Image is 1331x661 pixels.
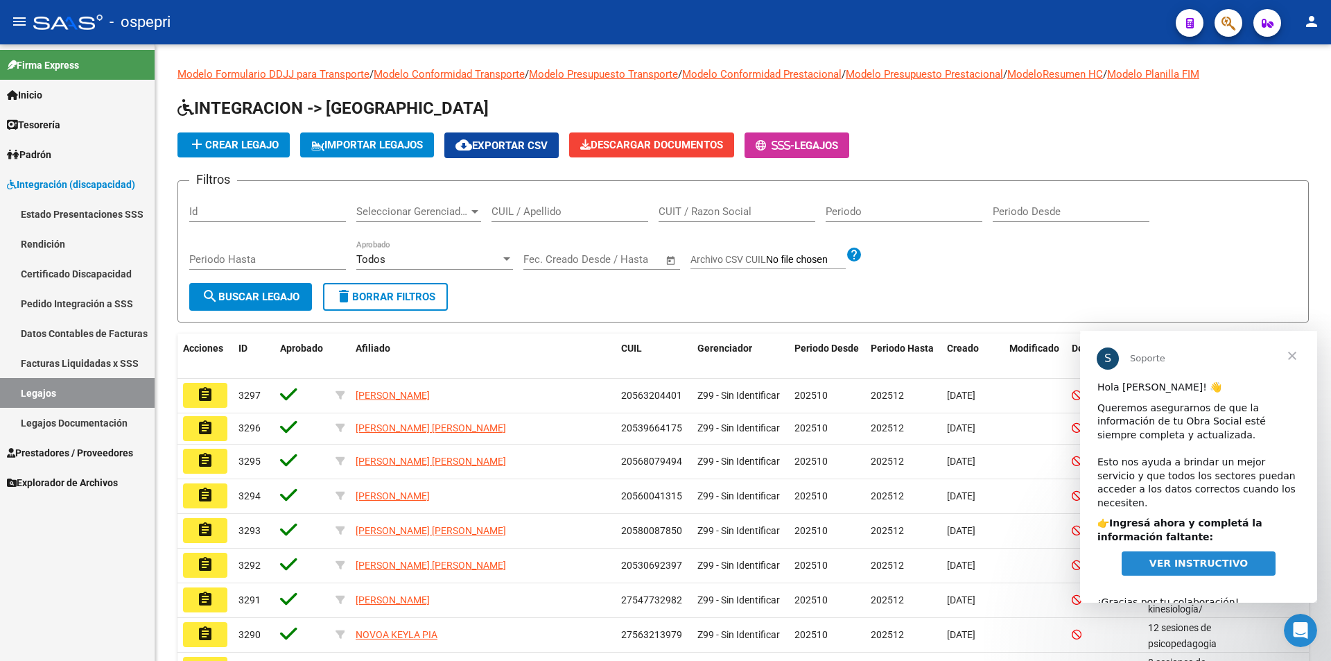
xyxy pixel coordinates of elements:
span: 3297 [238,390,261,401]
button: Borrar Filtros [323,283,448,311]
mat-icon: search [202,288,218,304]
span: [DATE] [947,422,975,433]
span: Modificado [1009,343,1059,354]
span: Z99 - Sin Identificar [697,490,780,501]
span: 20539664175 [621,422,682,433]
button: Descargar Documentos [569,132,734,157]
datatable-header-cell: Gerenciador [692,334,789,379]
span: Buscar Legajo [202,291,299,303]
span: [DATE] [947,560,975,571]
input: Archivo CSV CUIL [766,254,846,266]
a: Modelo Conformidad Prestacional [682,68,842,80]
span: Legajos [794,139,838,152]
span: [DATE] [947,629,975,640]
span: [DATE] [947,456,975,467]
span: - [756,139,794,152]
span: Z99 - Sin Identificar [697,560,780,571]
input: Fecha fin [592,253,659,266]
span: - ospepri [110,7,171,37]
span: Todos [356,253,385,266]
span: [PERSON_NAME] [PERSON_NAME] [356,422,506,433]
mat-icon: assignment [197,386,214,403]
span: Prestadores / Proveedores [7,445,133,461]
mat-icon: assignment [197,487,214,504]
span: [PERSON_NAME] [PERSON_NAME] [356,525,506,536]
span: [PERSON_NAME] [PERSON_NAME] [356,560,506,571]
span: CUIL [621,343,642,354]
span: Z99 - Sin Identificar [697,629,780,640]
span: Z99 - Sin Identificar [697,456,780,467]
button: IMPORTAR LEGAJOS [300,132,434,157]
h3: Filtros [189,170,237,189]
mat-icon: delete [336,288,352,304]
datatable-header-cell: Creado [941,334,1004,379]
span: Z99 - Sin Identificar [697,390,780,401]
span: [DATE] [947,525,975,536]
span: 20530692397 [621,560,682,571]
span: [PERSON_NAME] [356,594,430,606]
span: 202512 [871,594,904,606]
datatable-header-cell: Periodo Desde [789,334,865,379]
datatable-header-cell: Afiliado [350,334,616,379]
mat-icon: person [1303,13,1320,30]
span: [DATE] [947,390,975,401]
mat-icon: assignment [197,522,214,538]
span: [PERSON_NAME] [356,390,430,401]
a: Modelo Planilla FIM [1107,68,1199,80]
span: 202512 [871,456,904,467]
datatable-header-cell: Modificado [1004,334,1066,379]
span: Aprobado [280,343,323,354]
span: 202512 [871,422,904,433]
iframe: Intercom live chat mensaje [1080,331,1317,603]
span: [PERSON_NAME] [PERSON_NAME] [356,456,506,467]
span: Periodo Desde [794,343,859,354]
span: Creado [947,343,979,354]
a: ModeloResumen HC [1007,68,1103,80]
span: 202510 [794,594,828,606]
span: Tesorería [7,117,60,132]
span: 202510 [794,390,828,401]
datatable-header-cell: Dependencia [1066,334,1142,379]
span: 3293 [238,525,261,536]
span: Acciones [183,343,223,354]
span: Inicio [7,87,42,103]
span: IMPORTAR LEGAJOS [311,139,423,151]
span: 202510 [794,456,828,467]
span: [DATE] [947,490,975,501]
span: 20580087850 [621,525,682,536]
a: Modelo Formulario DDJJ para Transporte [177,68,369,80]
span: INTEGRACION -> [GEOGRAPHIC_DATA] [177,98,489,118]
span: 27563213979 [621,629,682,640]
span: 3295 [238,456,261,467]
span: Firma Express [7,58,79,73]
span: 202510 [794,490,828,501]
span: 202512 [871,629,904,640]
span: 20568079494 [621,456,682,467]
a: Modelo Presupuesto Prestacional [846,68,1003,80]
span: [PERSON_NAME] [356,490,430,501]
mat-icon: menu [11,13,28,30]
span: 3291 [238,594,261,606]
span: Archivo CSV CUIL [690,254,766,265]
span: 3290 [238,629,261,640]
span: 202510 [794,629,828,640]
span: Exportar CSV [455,139,548,152]
mat-icon: assignment [197,591,214,608]
a: Modelo Presupuesto Transporte [529,68,678,80]
datatable-header-cell: Periodo Hasta [865,334,941,379]
datatable-header-cell: Acciones [177,334,233,379]
mat-icon: add [189,136,205,153]
span: Padrón [7,147,51,162]
span: Descargar Documentos [580,139,723,151]
mat-icon: cloud_download [455,137,472,153]
span: 3296 [238,422,261,433]
span: 202512 [871,390,904,401]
